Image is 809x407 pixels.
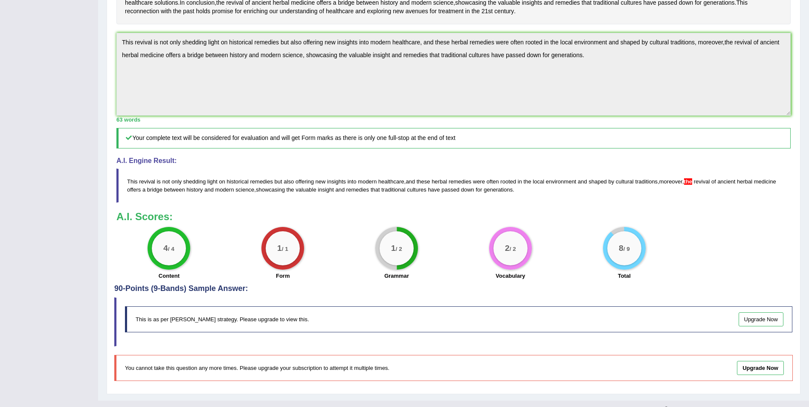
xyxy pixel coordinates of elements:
[618,272,631,280] label: Total
[277,244,282,253] big: 1
[336,186,345,193] span: and
[318,186,334,193] span: insight
[481,7,493,16] span: Click to see word definition
[684,178,693,185] span: Put a space after the comma. (did you mean: , the)
[196,7,210,16] span: Click to see word definition
[276,272,290,280] label: Form
[183,7,194,16] span: Click to see word definition
[125,364,619,372] p: You cannot take this question any more times. Please upgrade your subscription to attempt it mult...
[296,178,314,185] span: offering
[280,7,318,16] span: Click to see word definition
[391,244,396,253] big: 1
[250,178,273,185] span: remedies
[717,178,735,185] span: ancient
[173,7,181,16] span: Click to see word definition
[407,186,426,193] span: cultures
[428,186,440,193] span: have
[432,178,447,185] span: herbal
[473,178,485,185] span: were
[381,186,405,193] span: traditional
[275,178,282,185] span: but
[578,178,587,185] span: and
[244,7,268,16] span: Click to see word definition
[125,7,159,16] span: Click to see word definition
[396,246,402,252] small: / 2
[256,186,285,193] span: showcasing
[619,244,623,253] big: 8
[589,178,607,185] span: shaped
[496,272,525,280] label: Vocabulary
[406,178,415,185] span: and
[147,186,162,193] span: bridge
[694,178,710,185] span: revival
[441,186,459,193] span: passed
[284,178,294,185] span: also
[219,178,225,185] span: on
[235,7,242,16] span: Click to see word definition
[476,186,482,193] span: for
[204,186,214,193] span: and
[116,211,173,222] b: A.I. Scores:
[348,178,357,185] span: into
[235,186,254,193] span: science
[487,178,499,185] span: often
[162,178,170,185] span: not
[168,246,174,252] small: / 4
[533,178,544,185] span: local
[139,178,155,185] span: revival
[159,272,180,280] label: Content
[127,178,138,185] span: This
[682,178,684,185] span: Put a space after the comma. (did you mean: , the)
[711,178,716,185] span: of
[384,272,409,280] label: Grammar
[616,178,634,185] span: cultural
[183,178,206,185] span: shedding
[116,157,791,165] h4: A.I. Engine Result:
[500,178,516,185] span: rooted
[346,186,369,193] span: remedies
[326,7,354,16] span: Click to see word definition
[116,169,791,203] blockquote: , , , .
[270,7,278,16] span: Click to see word definition
[358,178,377,185] span: modern
[157,178,160,185] span: is
[737,178,752,185] span: herbal
[161,7,171,16] span: Click to see word definition
[227,178,249,185] span: historical
[319,7,324,16] span: Click to see word definition
[635,178,658,185] span: traditions
[518,178,522,185] span: in
[510,246,516,252] small: / 2
[737,361,784,375] a: Upgrade Now
[393,7,404,16] span: Click to see word definition
[484,186,513,193] span: generations
[449,178,471,185] span: remedies
[659,178,682,185] span: moreover
[754,178,776,185] span: medicine
[212,7,233,16] span: Click to see word definition
[608,178,614,185] span: by
[125,306,792,332] div: This is as per [PERSON_NAME] strategy. Please upgrade to view this.
[127,186,141,193] span: offers
[438,7,464,16] span: Click to see word definition
[171,178,182,185] span: only
[142,186,145,193] span: a
[367,7,391,16] span: Click to see word definition
[505,244,510,253] big: 2
[215,186,234,193] span: modern
[316,178,326,185] span: new
[546,178,577,185] span: environment
[116,128,791,148] h5: Your complete text will be considered for evaluation and will get Form marks as there is only one...
[378,178,404,185] span: healthcare
[296,186,316,193] span: valuable
[461,186,474,193] span: down
[465,7,470,16] span: Click to see word definition
[186,186,203,193] span: history
[739,312,784,326] a: Upgrade Now
[430,7,437,16] span: Click to see word definition
[164,186,185,193] span: between
[417,178,430,185] span: these
[472,7,480,16] span: Click to see word definition
[406,7,428,16] span: Click to see word definition
[371,186,380,193] span: that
